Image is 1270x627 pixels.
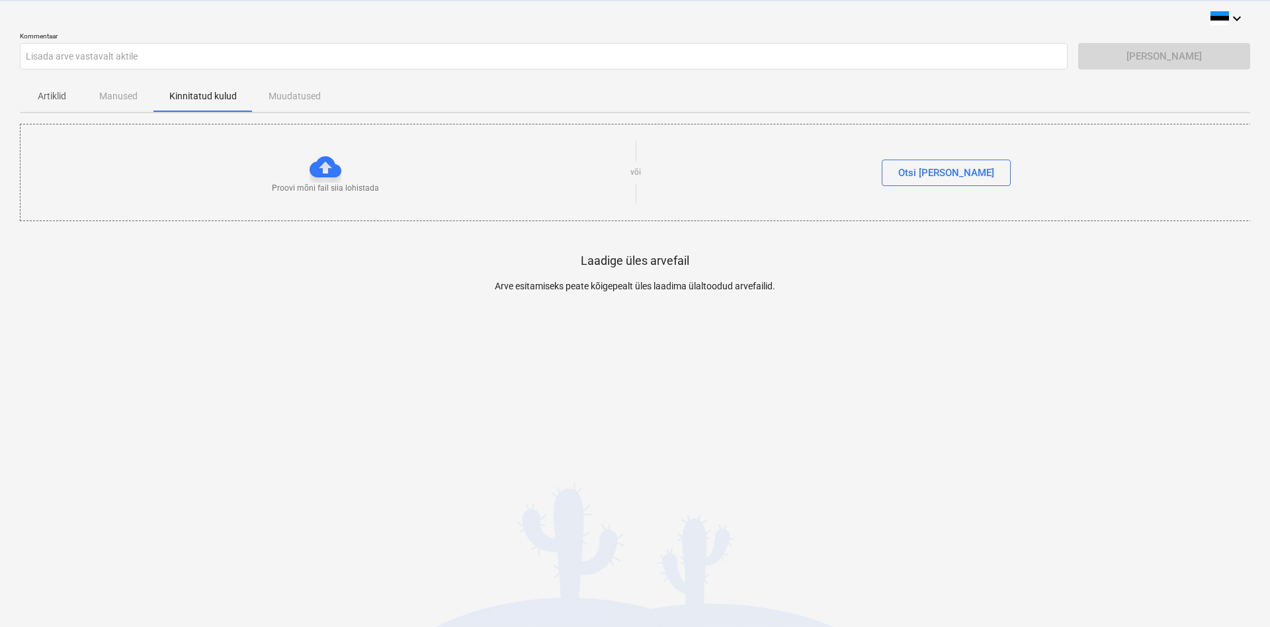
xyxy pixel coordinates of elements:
div: Otsi [PERSON_NAME] [898,164,994,181]
p: Laadige üles arvefail [581,253,689,269]
p: Proovi mõni fail siia lohistada [272,183,379,194]
p: Artiklid [36,89,67,103]
p: Kommentaar [20,32,1068,43]
button: Otsi [PERSON_NAME] [882,160,1011,186]
p: Arve esitamiseks peate kõigepealt üles laadima ülaltoodud arvefailid. [327,279,943,293]
p: või [630,167,641,178]
p: Kinnitatud kulud [169,89,237,103]
div: Proovi mõni fail siia lohistadavõiOtsi [PERSON_NAME] [20,124,1251,221]
i: keyboard_arrow_down [1229,11,1245,26]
